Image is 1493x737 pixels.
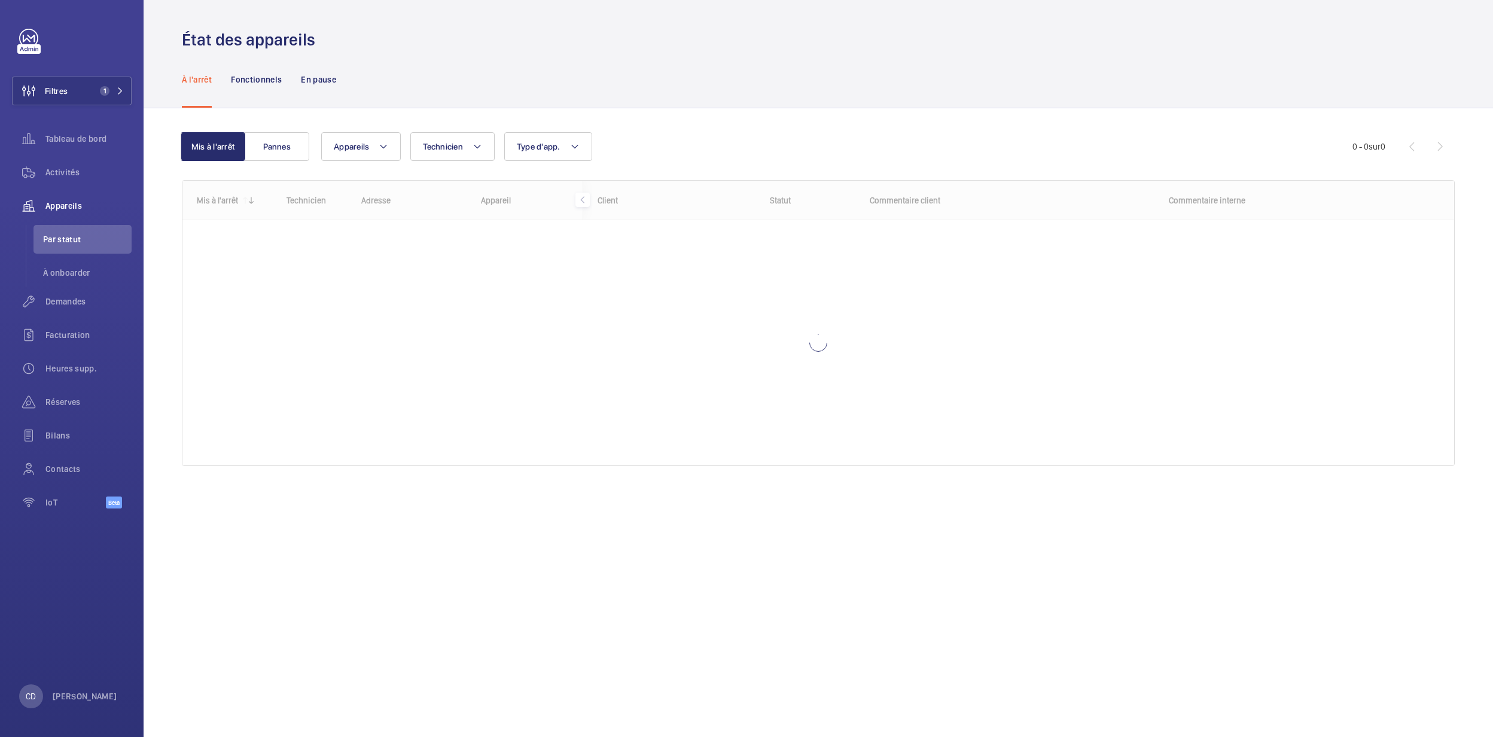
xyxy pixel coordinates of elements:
button: Appareils [321,132,401,161]
span: Appareils [45,200,132,212]
span: Facturation [45,329,132,341]
span: Appareils [334,142,369,151]
h1: État des appareils [182,29,322,51]
p: CD [26,690,36,702]
span: Beta [106,497,122,508]
button: Technicien [410,132,495,161]
button: Pannes [245,132,309,161]
p: En pause [301,74,336,86]
p: Fonctionnels [231,74,282,86]
span: Réserves [45,396,132,408]
span: Heures supp. [45,363,132,374]
span: À onboarder [43,267,132,279]
span: Par statut [43,233,132,245]
span: IoT [45,497,106,508]
p: [PERSON_NAME] [53,690,117,702]
span: sur [1369,142,1381,151]
span: 1 [100,86,109,96]
span: Tableau de bord [45,133,132,145]
span: Activités [45,166,132,178]
button: Filtres1 [12,77,132,105]
span: 0 - 0 0 [1352,142,1385,151]
span: Contacts [45,463,132,475]
span: Filtres [45,85,68,97]
span: Type d'app. [517,142,560,151]
span: Bilans [45,430,132,441]
span: Demandes [45,296,132,307]
button: Mis à l'arrêt [181,132,245,161]
button: Type d'app. [504,132,592,161]
span: Technicien [423,142,463,151]
p: À l'arrêt [182,74,212,86]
